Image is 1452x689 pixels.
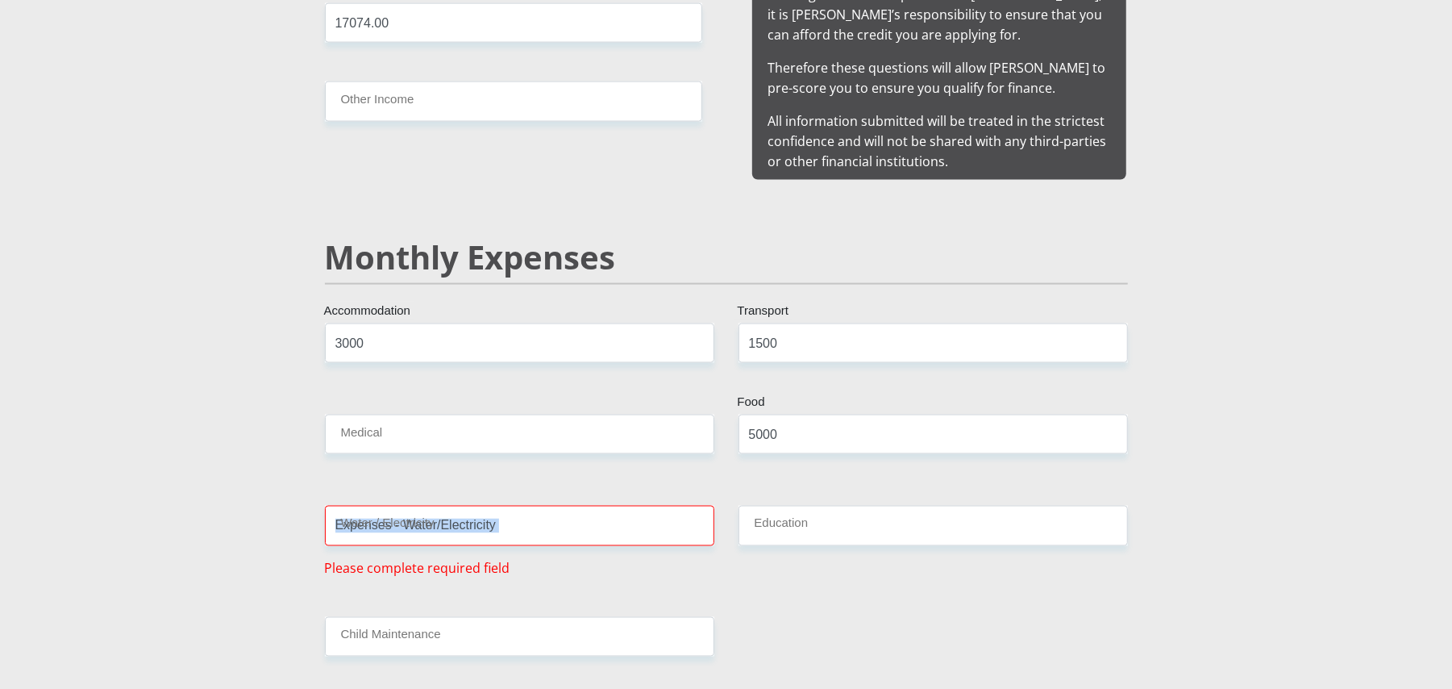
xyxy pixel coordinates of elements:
[325,506,714,545] input: Expenses - Water/Electricity
[325,238,1128,277] h2: Monthly Expenses
[325,81,702,121] input: Other Income
[325,559,510,578] span: Please complete required field
[738,415,1128,454] input: Expenses - Food
[738,506,1128,545] input: Expenses - Education
[325,324,714,363] input: Expenses - Accommodation
[738,324,1128,363] input: Expenses - Transport
[325,415,714,454] input: Expenses - Medical
[325,617,714,657] input: Expenses - Child Maintenance
[325,3,702,43] input: Monthly Take Home Income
